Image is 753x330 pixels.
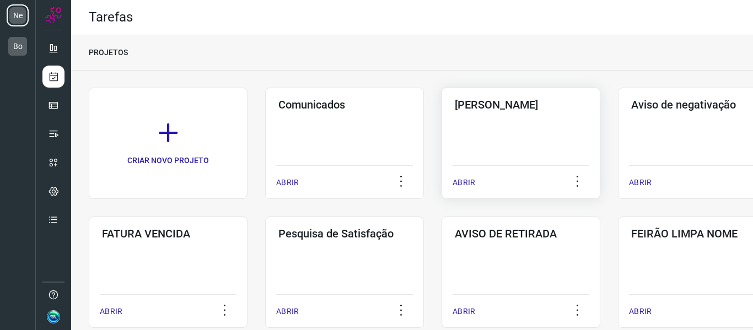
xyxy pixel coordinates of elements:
li: Ne [7,4,29,26]
p: ABRIR [453,177,475,188]
p: ABRIR [453,306,475,317]
h2: Tarefas [89,9,133,25]
h3: [PERSON_NAME] [455,98,587,111]
h3: Comunicados [278,98,411,111]
img: Logo [45,7,62,23]
img: 47c40af94961a9f83d4b05d5585d06bd.jpg [47,310,60,323]
li: Bo [7,35,29,57]
h3: FATURA VENCIDA [102,227,234,240]
p: ABRIR [629,306,652,317]
p: CRIAR NOVO PROJETO [127,155,209,166]
h3: Pesquisa de Satisfação [278,227,411,240]
p: ABRIR [629,177,652,188]
p: ABRIR [276,306,299,317]
p: PROJETOS [89,47,128,58]
h3: AVISO DE RETIRADA [455,227,587,240]
p: ABRIR [276,177,299,188]
p: ABRIR [100,306,122,317]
